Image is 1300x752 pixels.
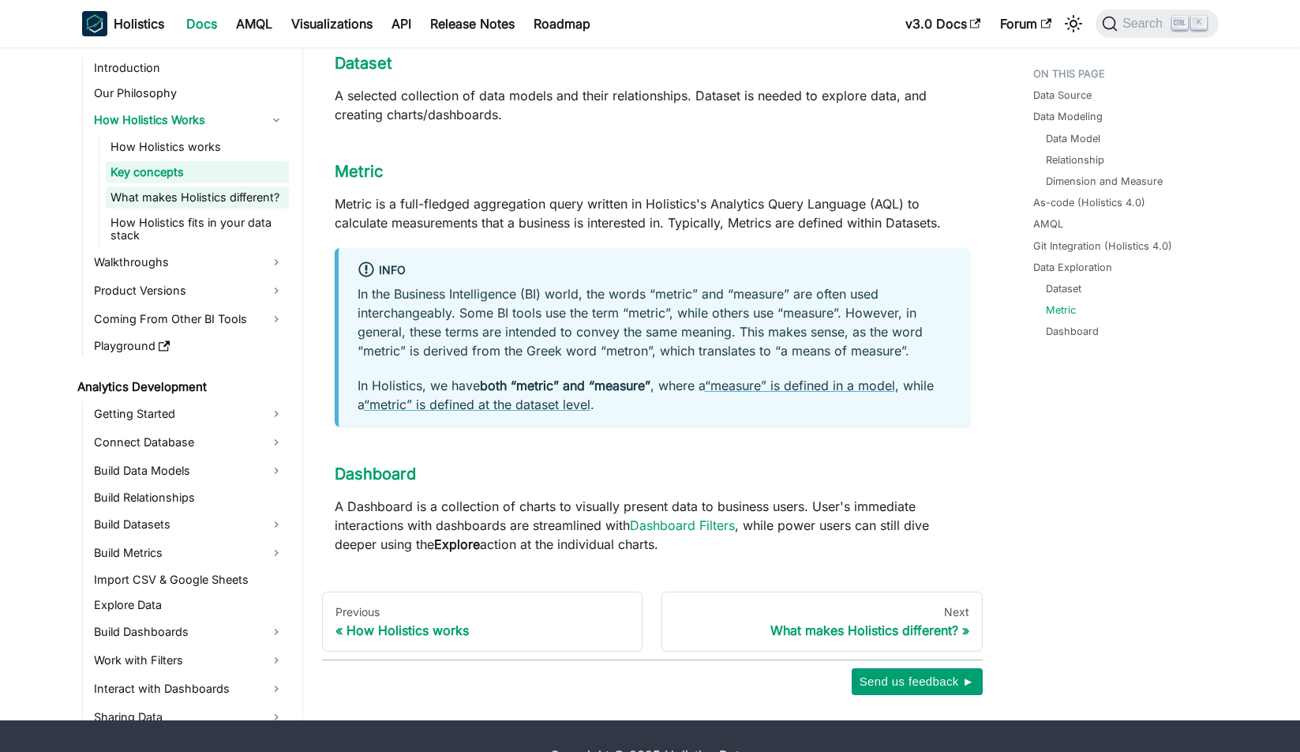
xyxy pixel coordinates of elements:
[1061,11,1086,36] button: Switch between dark and light mode (currently light mode)
[89,107,289,133] a: How Holistics Works
[1191,16,1207,30] kbd: K
[1033,239,1172,254] a: Git Integration (Holistics 4.0)
[421,11,524,36] a: Release Notes
[322,592,983,652] nav: Docs pages
[705,378,895,393] a: “measure” is defined in a model
[1033,260,1112,275] a: Data Exploration
[896,11,991,36] a: v3.0 Docs
[89,676,289,701] a: Interact with Dashboards
[89,512,289,537] a: Build Datasets
[358,284,951,360] p: In the Business Intelligence (BI) world, the words “metric” and “measure” are often used intercha...
[89,594,289,616] a: Explore Data
[335,622,630,638] div: How Holistics works
[382,11,421,36] a: API
[106,212,289,246] a: How Holistics fits in your data stack
[106,186,289,209] a: What makes Holistics different?
[335,497,970,554] p: A Dashboard is a collection of charts to visually present data to business users. User's immediat...
[177,11,227,36] a: Docs
[1033,216,1063,231] a: AMQL
[335,86,970,124] p: A selected collection of data models and their relationships. Dataset is needed to explore data, ...
[335,54,392,73] a: Dataset
[1046,324,1099,339] a: Dashboard
[991,11,1061,36] a: Forum
[675,622,969,638] div: What makes Holistics different?
[66,16,303,720] nav: Docs sidebar
[358,376,951,414] p: In Holistics, we have , where a , while a .
[675,605,969,619] div: Next
[358,261,951,281] div: info
[89,306,289,332] a: Coming From Other BI Tools
[106,161,289,183] a: Key concepts
[661,592,983,652] a: NextWhat makes Holistics different?
[1033,195,1145,210] a: As-code (Holistics 4.0)
[282,11,382,36] a: Visualizations
[89,540,289,566] a: Build Metrics
[89,278,289,303] a: Product Versions
[89,82,289,104] a: Our Philosophy
[82,11,164,36] a: HolisticsHolistics
[227,11,282,36] a: AMQL
[89,458,289,483] a: Build Data Models
[630,517,735,533] a: Dashboard Filters
[89,430,289,455] a: Connect Database
[1046,281,1081,296] a: Dataset
[1096,9,1218,38] button: Search (Ctrl+K)
[335,605,630,619] div: Previous
[73,376,289,398] a: Analytics Development
[322,592,643,652] a: PreviousHow Holistics works
[89,335,289,357] a: Playground
[524,11,600,36] a: Roadmap
[114,14,164,33] b: Holistics
[89,569,289,591] a: Import CSV & Google Sheets
[1046,152,1104,167] a: Relationship
[82,11,107,36] img: Holistics
[335,194,970,232] p: Metric is a full-fledged aggregation query written in Holistics's Analytics Query Language (AQL) ...
[89,487,289,509] a: Build Relationships
[335,464,416,483] a: Dashboard
[89,648,289,673] a: Work with Filters
[1046,131,1100,146] a: Data Model
[1046,174,1163,189] a: Dimension and Measure
[1033,109,1103,124] a: Data Modeling
[89,619,289,645] a: Build Dashboards
[89,250,289,275] a: Walkthroughs
[106,136,289,158] a: How Holistics works
[860,671,975,692] span: Send us feedback ►
[364,397,590,412] a: “metric” is defined at the dataset level
[852,668,983,695] button: Send us feedback ►
[89,705,289,730] a: Sharing Data
[89,57,289,79] a: Introduction
[89,401,289,427] a: Getting Started
[480,378,650,393] strong: both “metric” and “measure”
[335,162,383,181] a: Metric
[1033,88,1092,103] a: Data Source
[434,536,480,552] strong: Explore
[1046,303,1076,318] a: Metric
[1118,17,1172,31] span: Search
